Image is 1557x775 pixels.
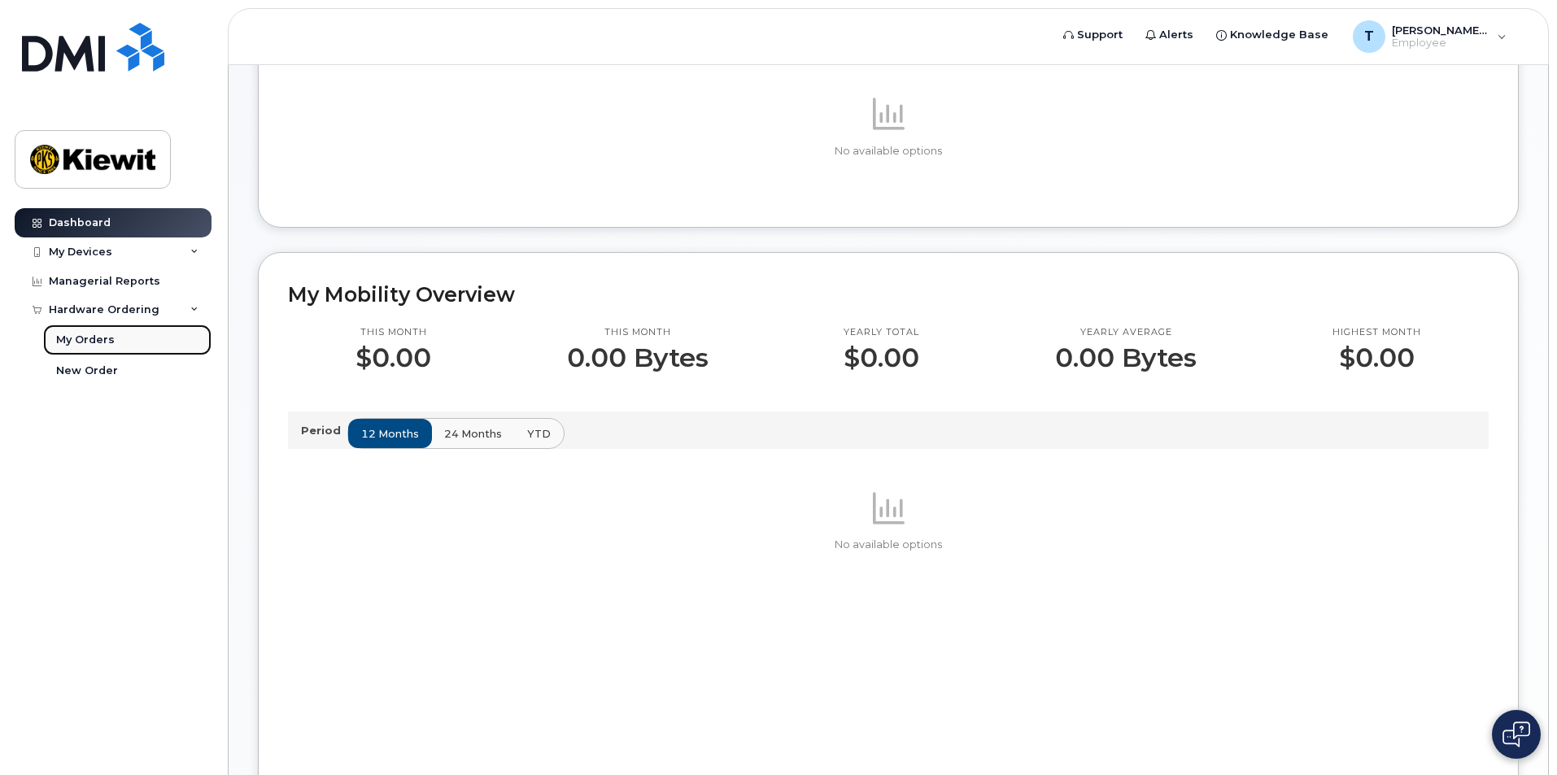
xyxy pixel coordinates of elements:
[1341,20,1518,53] div: Thomas.Forge
[1392,24,1489,37] span: [PERSON_NAME].Forge
[288,144,1489,159] p: No available options
[1159,27,1193,43] span: Alerts
[355,343,431,372] p: $0.00
[527,426,551,442] span: YTD
[1055,326,1197,339] p: Yearly average
[567,326,709,339] p: This month
[1332,343,1421,372] p: $0.00
[288,282,1489,307] h2: My Mobility Overview
[844,326,919,339] p: Yearly total
[1364,27,1374,46] span: T
[1052,19,1134,51] a: Support
[1392,37,1489,50] span: Employee
[1055,343,1197,372] p: 0.00 Bytes
[1205,19,1340,51] a: Knowledge Base
[1230,27,1328,43] span: Knowledge Base
[567,343,709,372] p: 0.00 Bytes
[1502,721,1530,747] img: Open chat
[1332,326,1421,339] p: Highest month
[844,343,919,372] p: $0.00
[1077,27,1123,43] span: Support
[288,538,1489,552] p: No available options
[444,426,502,442] span: 24 months
[1134,19,1205,51] a: Alerts
[355,326,431,339] p: This month
[301,423,347,438] p: Period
